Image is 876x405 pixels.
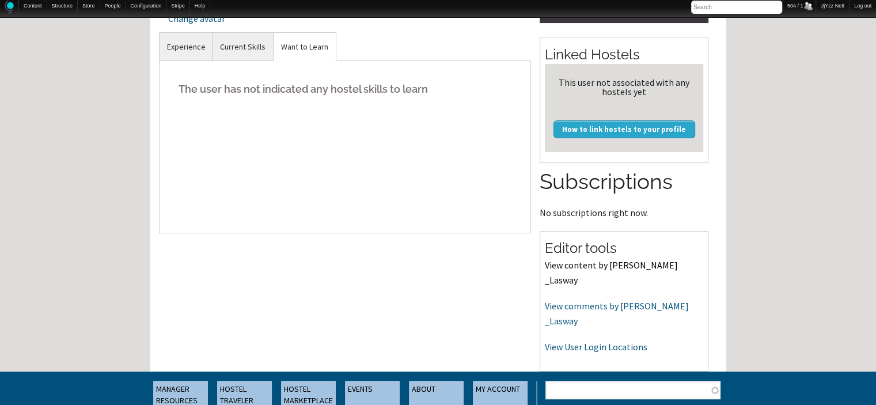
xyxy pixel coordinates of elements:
a: Current Skills [213,33,273,61]
h2: Linked Hostels [545,45,703,65]
a: View comments by [PERSON_NAME] _Lasway [545,300,689,327]
a: View content by [PERSON_NAME] _Lasway [545,259,678,286]
section: No subscriptions right now. [540,167,708,217]
a: View User Login Locations [545,341,647,353]
img: Home [5,1,14,14]
div: This user not associated with any hostels yet [549,78,699,96]
a: Want to Learn [274,33,336,61]
a: Experience [160,33,213,61]
a: How to link hostels to your profile [553,120,695,138]
h2: Editor tools [545,239,703,258]
h2: Subscriptions [540,167,708,197]
div: Change avatar [168,14,295,23]
input: Search [691,1,782,14]
h5: The user has not indicated any hostel skills to learn [168,71,522,107]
